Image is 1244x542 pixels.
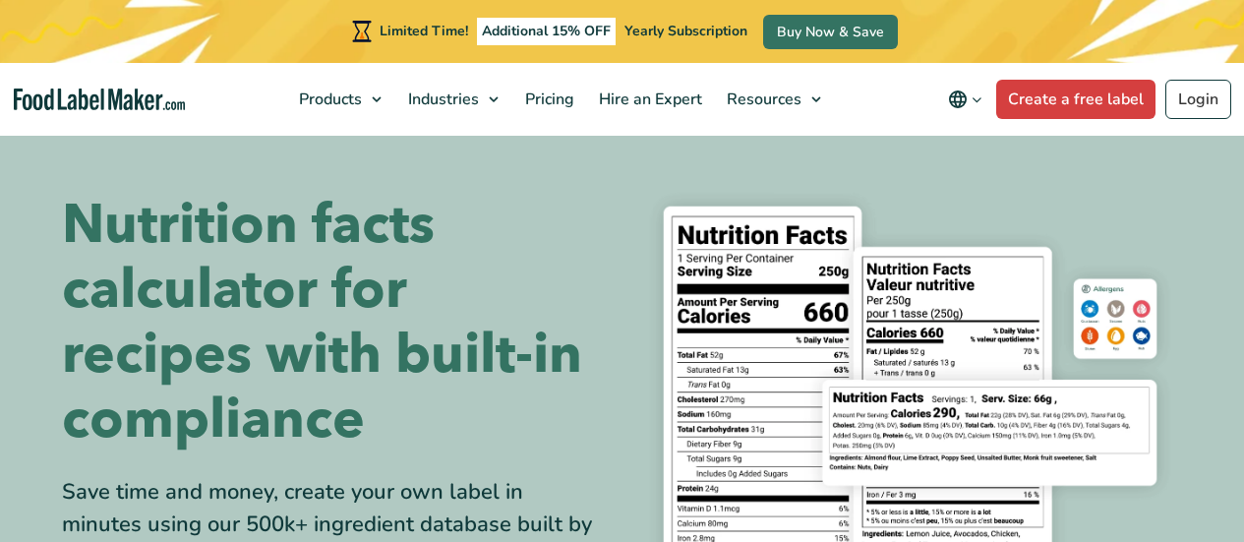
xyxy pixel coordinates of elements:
[587,63,710,136] a: Hire an Expert
[396,63,508,136] a: Industries
[593,89,704,110] span: Hire an Expert
[763,15,898,49] a: Buy Now & Save
[513,63,582,136] a: Pricing
[293,89,364,110] span: Products
[934,80,996,119] button: Change language
[519,89,576,110] span: Pricing
[715,63,831,136] a: Resources
[14,89,186,111] a: Food Label Maker homepage
[287,63,391,136] a: Products
[380,22,468,40] span: Limited Time!
[62,193,608,452] h1: Nutrition facts calculator for recipes with built-in compliance
[996,80,1155,119] a: Create a free label
[624,22,747,40] span: Yearly Subscription
[477,18,616,45] span: Additional 15% OFF
[721,89,803,110] span: Resources
[1165,80,1231,119] a: Login
[402,89,481,110] span: Industries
